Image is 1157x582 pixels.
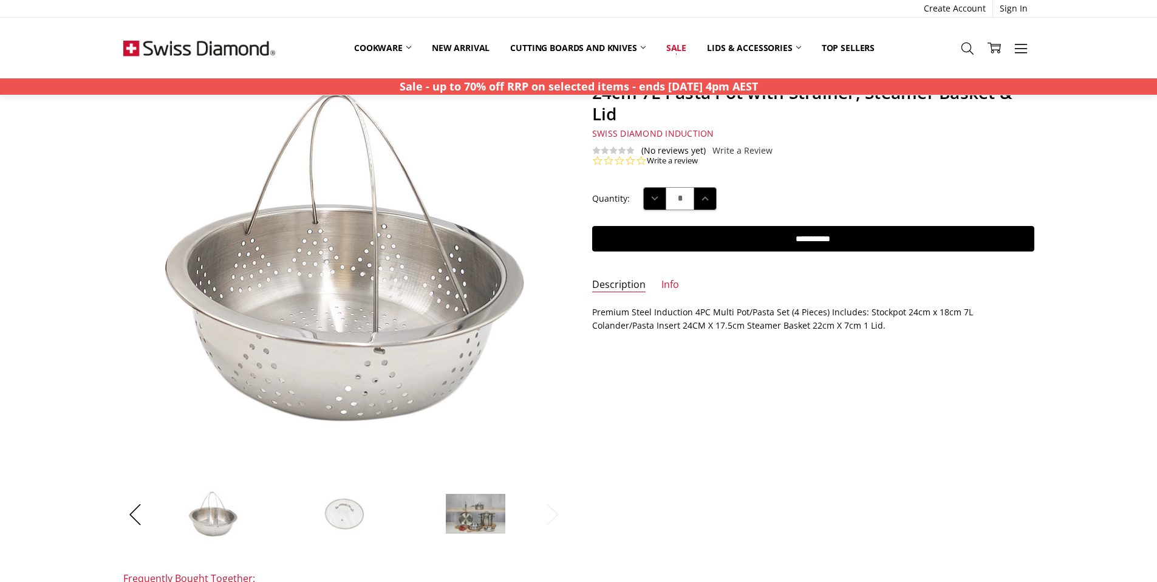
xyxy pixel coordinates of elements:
[541,496,565,533] button: Next
[344,35,422,61] a: Cookware
[641,146,706,156] span: (No reviews yet)
[592,192,630,205] label: Quantity:
[811,35,885,61] a: Top Sellers
[183,484,244,544] img: Premium Steel Induction 4pc MULTI POT/PASTA SET 24cm 7L Pasta Pot with Strainer, Steamer Basket &...
[712,146,773,156] a: Write a Review
[697,35,811,61] a: Lids & Accessories
[123,18,275,78] img: Free Shipping On Every Order
[592,128,714,139] span: Swiss Diamond Induction
[661,278,679,292] a: Info
[592,278,646,292] a: Description
[656,35,697,61] a: Sale
[500,35,656,61] a: Cutting boards and knives
[314,484,375,544] img: Premium Steel Induction 4pc MULTI POT/PASTA SET 24cm 7L Pasta Pot with Strainer, Steamer Basket &...
[445,493,506,535] img: Premium Steel Induction 4pc MULTI POT/PASTA SET 24cm 7L Pasta Pot with Strainer, Steamer Basket &...
[592,306,1034,333] p: Premium Steel Induction 4PC Multi Pot/Pasta Set (4 Pieces) Includes: Stockpot 24cm x 18cm 7L Cola...
[647,156,698,166] a: Write a review
[400,79,758,94] strong: Sale - up to 70% off RRP on selected items - ends [DATE] 4pm AEST
[422,35,500,61] a: New arrival
[123,496,148,533] button: Previous
[592,61,1034,125] h1: Premium Steel Induction 4pc MULTI POT/PASTA SET 24cm 7L Pasta Pot with Strainer, Steamer Basket &...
